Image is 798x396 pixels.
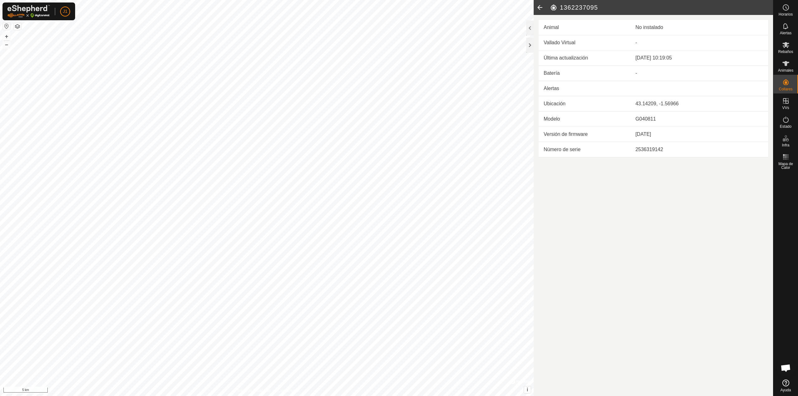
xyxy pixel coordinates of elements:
[539,127,630,142] td: Versión de firmware
[782,143,789,147] span: Infra
[539,35,630,50] td: Vallado Virtual
[3,41,10,48] button: –
[635,69,763,77] div: -
[635,24,763,31] div: No instalado
[539,96,630,112] td: Ubicación
[539,112,630,127] td: Modelo
[782,106,789,110] span: VVs
[779,12,793,16] span: Horarios
[776,359,795,377] div: Chat abierto
[778,50,793,54] span: Rebaños
[278,388,299,394] a: Contáctenos
[773,377,798,394] a: Ayuda
[3,22,10,30] button: Restablecer Mapa
[550,4,773,11] h2: 1362237095
[14,23,21,30] button: Capas del Mapa
[524,386,531,393] button: i
[780,125,791,128] span: Estado
[63,8,68,15] span: J1
[539,81,630,96] td: Alertas
[635,146,763,153] div: 2536319142
[781,388,791,392] span: Ayuda
[778,69,793,72] span: Animales
[775,162,796,169] span: Mapa de Calor
[635,115,763,123] div: G040811
[779,87,792,91] span: Collares
[539,142,630,157] td: Número de serie
[3,33,10,40] button: +
[539,66,630,81] td: Batería
[7,5,50,18] img: Logo Gallagher
[539,20,630,35] td: Animal
[527,387,528,392] span: i
[780,31,791,35] span: Alertas
[235,388,271,394] a: Política de Privacidad
[635,100,763,107] div: 43.14209, -1.56966
[635,131,763,138] div: [DATE]
[635,40,637,45] app-display-virtual-paddock-transition: -
[539,50,630,66] td: Última actualización
[635,54,763,62] div: [DATE] 10:19:05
